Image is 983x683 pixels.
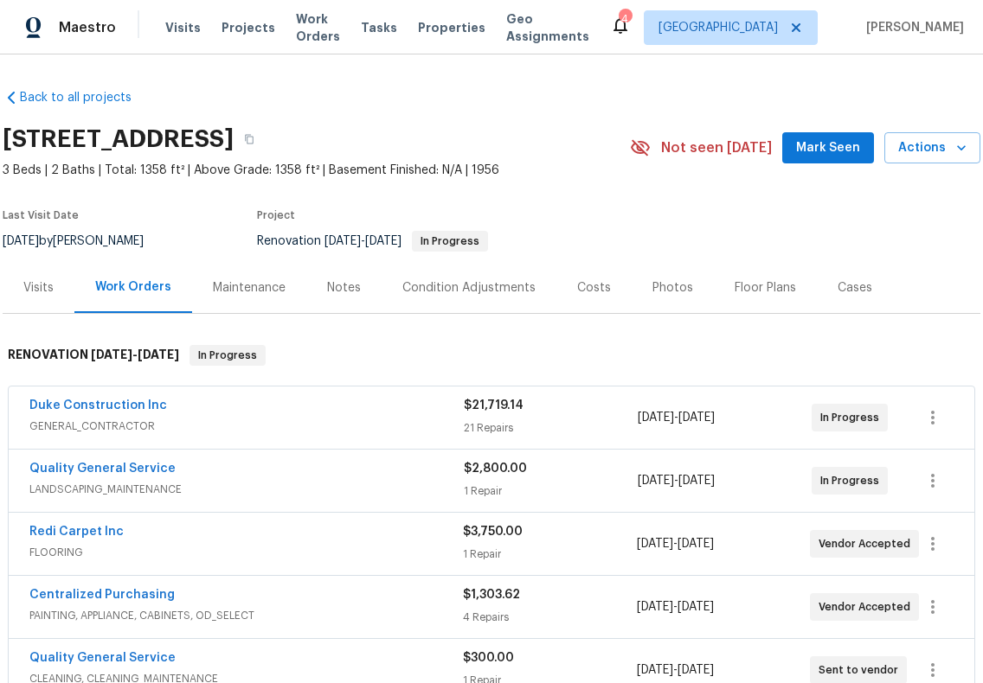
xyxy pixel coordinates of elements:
span: [DATE] [678,412,715,424]
div: Photos [652,279,693,297]
div: Cases [838,279,872,297]
span: Vendor Accepted [819,598,917,616]
span: $300.00 [463,652,514,664]
button: Copy Address [234,124,265,155]
span: [GEOGRAPHIC_DATA] [659,19,778,36]
div: 4 [619,10,631,28]
span: Not seen [DATE] [661,139,772,156]
span: $21,719.14 [464,399,524,412]
span: Last Visit Date [3,210,79,220]
span: $3,750.00 [463,526,523,538]
span: 3 Beds | 2 Baths | Total: 1358 ft² | Above Grade: 1358 ft² | Basement Finished: N/A | 1956 [3,162,630,179]
span: [DATE] [365,235,402,247]
div: 4 Repairs [463,609,636,626]
span: Actions [898,137,967,159]
button: Actions [884,132,980,164]
a: Centralized Purchasing [29,589,175,601]
a: Quality General Service [29,463,176,475]
span: In Progress [191,347,264,364]
div: by [PERSON_NAME] [3,231,164,252]
span: [DATE] [678,601,714,613]
span: Maestro [59,19,116,36]
div: Condition Adjustments [402,279,536,297]
span: In Progress [820,472,886,489]
div: 21 Repairs [464,419,638,437]
span: [DATE] [637,664,673,676]
span: [DATE] [637,538,673,550]
span: - [637,598,714,616]
span: [PERSON_NAME] [859,19,964,36]
div: Work Orders [95,278,171,296]
span: Geo Assignments [506,10,589,45]
div: RENOVATION [DATE]-[DATE]In Progress [3,328,980,383]
a: Back to all projects [3,89,169,106]
span: [DATE] [637,601,673,613]
a: Duke Construction Inc [29,399,167,412]
span: LANDSCAPING_MAINTENANCE [29,481,464,498]
div: Notes [327,279,361,297]
span: [DATE] [324,235,361,247]
span: Mark Seen [796,137,860,159]
span: In Progress [820,409,886,426]
span: Sent to vendor [819,661,905,679]
span: Visits [165,19,201,36]
h2: [STREET_ADDRESS] [3,131,234,148]
a: Quality General Service [29,652,176,664]
span: Vendor Accepted [819,535,917,552]
span: Properties [418,19,485,36]
span: [DATE] [3,235,39,247]
span: Tasks [361,22,397,34]
span: [DATE] [138,348,179,361]
div: Maintenance [213,279,286,297]
span: [DATE] [638,412,674,424]
span: - [324,235,402,247]
div: Costs [577,279,611,297]
span: In Progress [414,236,486,246]
a: Redi Carpet Inc [29,526,124,538]
span: - [638,472,715,489]
span: FLOORING [29,544,463,561]
span: $2,800.00 [464,463,527,475]
span: Renovation [257,235,488,247]
div: Floor Plans [735,279,796,297]
button: Mark Seen [782,132,874,164]
div: 1 Repair [464,482,638,500]
span: Work Orders [296,10,340,45]
span: - [91,348,179,361]
span: [DATE] [638,475,674,487]
span: [DATE] [678,664,714,676]
div: 1 Repair [463,546,636,563]
span: Project [257,210,295,220]
span: [DATE] [678,538,714,550]
span: PAINTING, APPLIANCE, CABINETS, OD_SELECT [29,607,463,624]
span: $1,303.62 [463,589,520,601]
span: Projects [222,19,275,36]
span: - [638,409,715,426]
span: [DATE] [91,348,132,361]
span: - [637,535,714,552]
span: - [637,661,714,679]
h6: RENOVATION [8,345,179,366]
div: Visits [23,279,54,297]
span: [DATE] [678,475,715,487]
span: GENERAL_CONTRACTOR [29,418,464,435]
